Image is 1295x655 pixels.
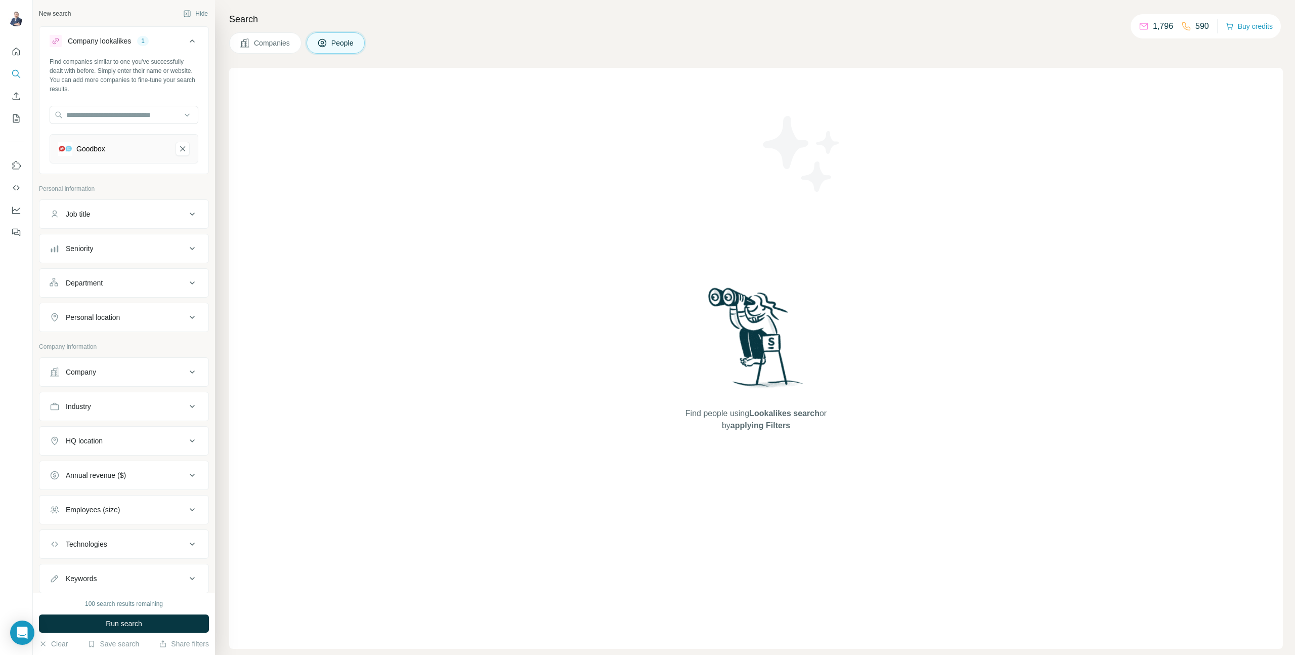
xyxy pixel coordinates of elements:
[8,87,24,105] button: Enrich CSV
[1195,20,1209,32] p: 590
[176,6,215,21] button: Hide
[1153,20,1173,32] p: 1,796
[39,202,208,226] button: Job title
[68,36,131,46] div: Company lookalikes
[85,599,163,608] div: 100 search results remaining
[749,409,819,418] span: Lookalikes search
[331,38,355,48] span: People
[66,243,93,254] div: Seniority
[76,144,105,154] div: Goodbox
[8,109,24,128] button: My lists
[66,278,103,288] div: Department
[39,394,208,419] button: Industry
[8,10,24,26] img: Avatar
[39,236,208,261] button: Seniority
[66,312,120,322] div: Personal location
[39,463,208,487] button: Annual revenue ($)
[39,184,209,193] p: Personal information
[66,574,97,584] div: Keywords
[159,639,209,649] button: Share filters
[39,639,68,649] button: Clear
[58,142,72,156] img: Goodbox-logo
[39,305,208,330] button: Personal location
[675,407,837,432] span: Find people using or by
[704,285,809,398] img: Surfe Illustration - Woman searching with binoculars
[66,209,90,219] div: Job title
[39,429,208,453] button: HQ location
[39,532,208,556] button: Technologies
[8,43,24,61] button: Quick start
[66,436,103,446] div: HQ location
[8,156,24,175] button: Use Surfe on LinkedIn
[66,367,96,377] div: Company
[1226,19,1273,33] button: Buy credits
[730,421,790,430] span: applying Filters
[66,470,126,480] div: Annual revenue ($)
[10,621,34,645] div: Open Intercom Messenger
[8,179,24,197] button: Use Surfe API
[39,360,208,384] button: Company
[8,65,24,83] button: Search
[254,38,291,48] span: Companies
[39,615,209,633] button: Run search
[50,57,198,94] div: Find companies similar to one you've successfully dealt with before. Simply enter their name or w...
[88,639,139,649] button: Save search
[39,342,209,351] p: Company information
[39,498,208,522] button: Employees (size)
[66,539,107,549] div: Technologies
[756,108,847,199] img: Surfe Illustration - Stars
[137,36,149,46] div: 1
[8,223,24,241] button: Feedback
[39,566,208,591] button: Keywords
[66,505,120,515] div: Employees (size)
[39,29,208,57] button: Company lookalikes1
[106,619,142,629] span: Run search
[39,9,71,18] div: New search
[8,201,24,219] button: Dashboard
[229,12,1283,26] h4: Search
[176,142,190,156] button: Goodbox-remove-button
[39,271,208,295] button: Department
[66,401,91,412] div: Industry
